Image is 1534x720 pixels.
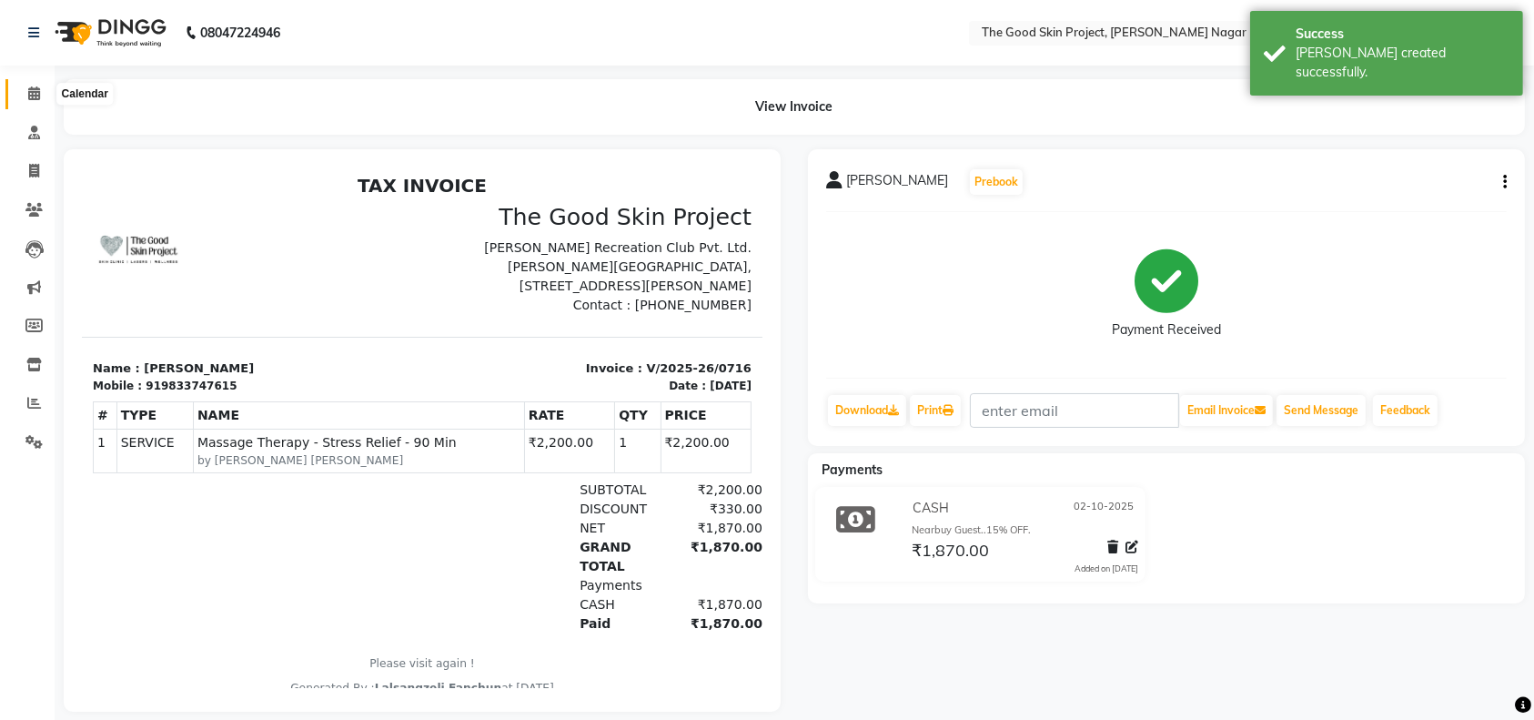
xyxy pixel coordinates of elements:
a: Download [828,395,906,426]
small: by [PERSON_NAME] [PERSON_NAME] [116,285,439,301]
h2: TAX INVOICE [11,7,670,29]
span: Payments [822,461,883,478]
a: Feedback [1373,395,1438,426]
span: 02-10-2025 [1074,499,1134,518]
p: Please visit again ! [11,488,670,504]
p: Contact : [PHONE_NUMBER] [351,128,670,147]
p: Name : [PERSON_NAME] [11,192,329,210]
div: [DATE] [628,210,670,227]
p: Invoice : V/2025-26/0716 [351,192,670,210]
div: View Invoice [64,79,1525,135]
div: ₹1,870.00 [584,428,681,447]
div: Payment Received [1112,321,1221,340]
th: TYPE [35,234,111,261]
button: Prebook [970,169,1023,195]
td: ₹2,200.00 [579,261,669,305]
div: Calendar [57,84,113,106]
td: 1 [12,261,35,305]
input: enter email [970,393,1179,428]
img: logo [46,7,171,58]
div: Success [1296,25,1509,44]
td: SERVICE [35,261,111,305]
div: SUBTOTAL [487,313,583,332]
div: ₹1,870.00 [584,370,681,409]
div: ₹1,870.00 [584,351,681,370]
th: RATE [442,234,532,261]
a: Print [910,395,961,426]
div: Bill created successfully. [1296,44,1509,82]
div: Generated By : at [DATE] [11,512,670,529]
div: Paid [487,447,583,466]
span: Massage Therapy - Stress Relief - 90 Min [116,266,439,285]
div: ₹1,870.00 [584,447,681,466]
span: CASH [913,499,949,518]
div: NET [487,351,583,370]
div: Payments [487,409,583,428]
div: DISCOUNT [487,332,583,351]
th: QTY [533,234,579,261]
button: Send Message [1277,395,1366,426]
td: 1 [533,261,579,305]
div: ₹2,200.00 [584,313,681,332]
h3: The Good Skin Project [351,36,670,64]
span: Lalsangzeli Fanchun [293,514,419,527]
div: GRAND TOTAL [487,370,583,409]
div: Nearbuy Guest..15% OFF. [912,522,1138,538]
div: Date : [587,210,624,227]
p: [PERSON_NAME] Recreation Club Pvt. Ltd. [PERSON_NAME][GEOGRAPHIC_DATA], [STREET_ADDRESS][PERSON_N... [351,71,670,128]
button: Email Invoice [1180,395,1273,426]
span: [PERSON_NAME] [846,171,948,197]
span: ₹1,870.00 [912,540,989,565]
th: PRICE [579,234,669,261]
th: NAME [111,234,442,261]
b: 08047224946 [200,7,280,58]
th: # [12,234,35,261]
div: Added on [DATE] [1075,563,1138,575]
div: ₹330.00 [584,332,681,351]
div: Mobile : [11,210,60,227]
div: 919833747615 [64,210,155,227]
span: CASH [498,430,533,444]
td: ₹2,200.00 [442,261,532,305]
